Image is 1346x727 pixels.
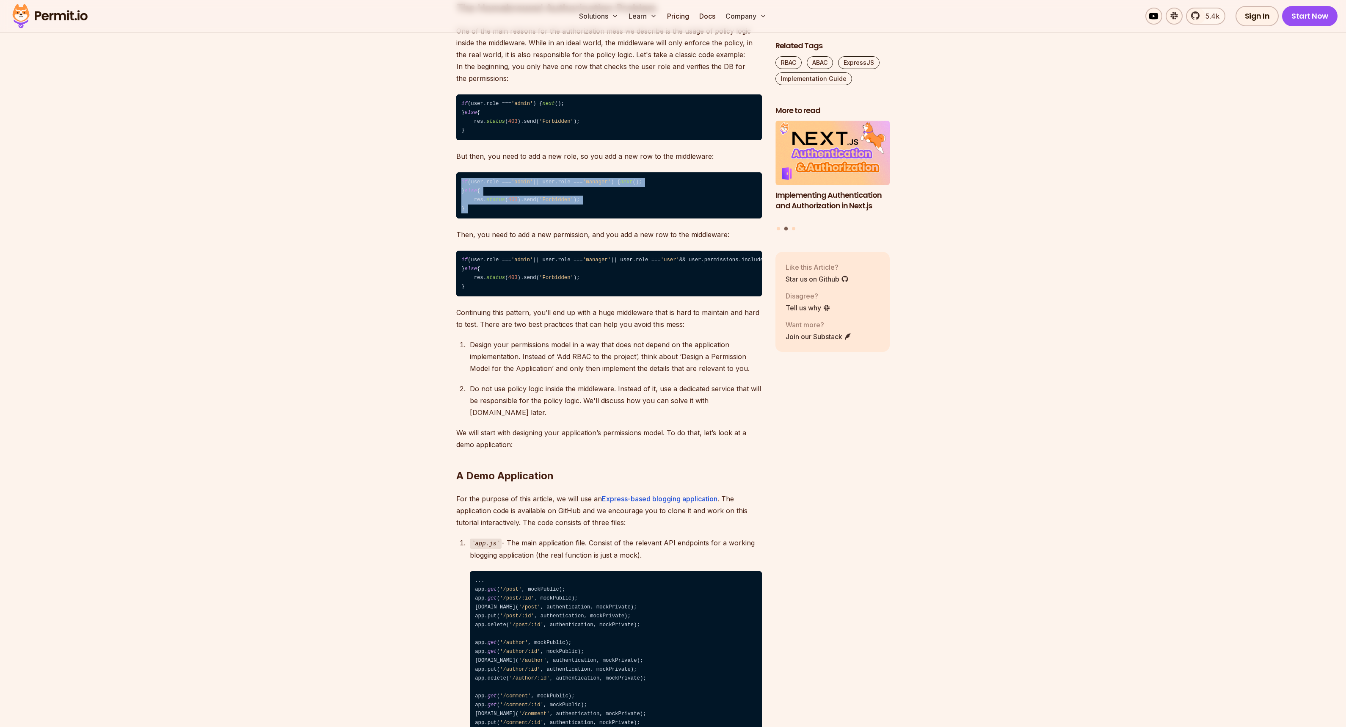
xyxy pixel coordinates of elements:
code: (user.role === || user.role === ) { (); } { res. ( ).send( ); } [456,172,762,218]
span: else [465,266,477,272]
button: Go to slide 2 [784,227,788,231]
span: 403 [508,197,518,203]
a: ExpressJS [838,56,880,69]
code: (user.role === ) { (); } { res. ( ).send( ); } [456,94,762,141]
a: 5.4k [1186,8,1225,25]
p: Like this Article? [786,262,849,272]
span: '/author/:id' [509,675,550,681]
span: '/comment/:id' [500,702,543,708]
p: - The main application file. Consist of the relevant API endpoints for a working blogging applica... [470,537,762,561]
a: Implementation Guide [775,72,852,85]
a: Express-based blogging application [602,495,717,503]
a: RBAC [775,56,802,69]
a: Docs [696,8,719,25]
span: if [461,257,468,263]
button: Solutions [576,8,622,25]
span: '/comment' [500,693,531,699]
p: Disagree? [786,291,830,301]
span: 'admin' [511,257,533,263]
span: if [461,101,468,107]
button: Company [722,8,770,25]
p: For the purpose of this article, we will use an . The application code is available on GitHub and... [456,493,762,528]
span: get [488,693,497,699]
span: next [620,179,632,185]
span: if [461,179,468,185]
a: Star us on Github [786,274,849,284]
a: Sign In [1236,6,1279,26]
span: 'Forbidden' [539,119,574,124]
li: 2 of 3 [775,121,890,222]
span: 'Forbidden' [539,275,574,281]
span: get [488,702,497,708]
a: Tell us why [786,303,830,313]
span: 'Forbidden' [539,197,574,203]
span: '/post/:id' [500,613,534,619]
img: Implementing Authentication and Authorization in Next.js [775,121,890,185]
a: ABAC [807,56,833,69]
span: else [465,188,477,194]
code: app.js [470,539,502,549]
span: '/post' [519,604,540,610]
p: But then, you need to add a new role, so you add a new row to the middleware: [456,150,762,162]
button: Learn [625,8,660,25]
a: Start Now [1282,6,1338,26]
span: status [486,275,505,281]
span: '/author/:id' [500,666,541,672]
span: get [488,586,497,592]
h2: A Demo Application [456,435,762,483]
span: 'user' [661,257,679,263]
span: get [488,640,497,646]
div: Posts [775,121,890,232]
span: get [488,649,497,655]
span: 'manager' [583,179,611,185]
p: One of the main reasons for the authorization mess we describe is the usage of policy logic insid... [456,25,762,84]
span: '/author' [519,658,546,663]
img: Permit logo [8,2,91,30]
button: Go to slide 3 [792,227,795,230]
p: Do not use policy logic inside the middleware. Instead of it, use a dedicated service that will b... [470,383,762,418]
span: next [542,101,554,107]
span: 403 [508,275,518,281]
button: Go to slide 1 [777,227,780,230]
span: 'manager' [583,257,611,263]
code: (user.role === || user.role === || user.role === && user.permissions.includes( )) { (); } { res. ... [456,251,762,297]
span: get [488,595,497,601]
p: Design your permissions model in a way that does not depend on the application implementation. In... [470,339,762,374]
span: 'admin' [511,101,533,107]
span: '/comment/:id' [500,720,543,726]
span: '/post/:id' [509,622,543,628]
a: Join our Substack [786,332,852,342]
p: Then, you need to add a new permission, and you add a new row to the middleware: [456,229,762,240]
span: status [486,119,505,124]
p: Want more? [786,320,852,330]
a: Implementing Authentication and Authorization in Next.jsImplementing Authentication and Authoriza... [775,121,890,222]
h3: Implementing Authentication and Authorization in Next.js [775,190,890,211]
span: status [486,197,505,203]
a: Pricing [664,8,692,25]
span: '/author/:id' [500,649,541,655]
span: '/post/:id' [500,595,534,601]
p: We will start with designing your application’s permissions model. To do that, let’s look at a de... [456,427,762,451]
span: 5.4k [1200,11,1219,21]
h2: More to read [775,105,890,116]
h2: Related Tags [775,41,890,51]
span: '/post' [500,586,521,592]
span: '/author' [500,640,528,646]
span: 403 [508,119,518,124]
span: 'admin' [511,179,533,185]
p: Continuing this pattern, you’ll end up with a huge middleware that is hard to maintain and hard t... [456,307,762,330]
span: else [465,110,477,116]
span: '/comment' [519,711,550,717]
